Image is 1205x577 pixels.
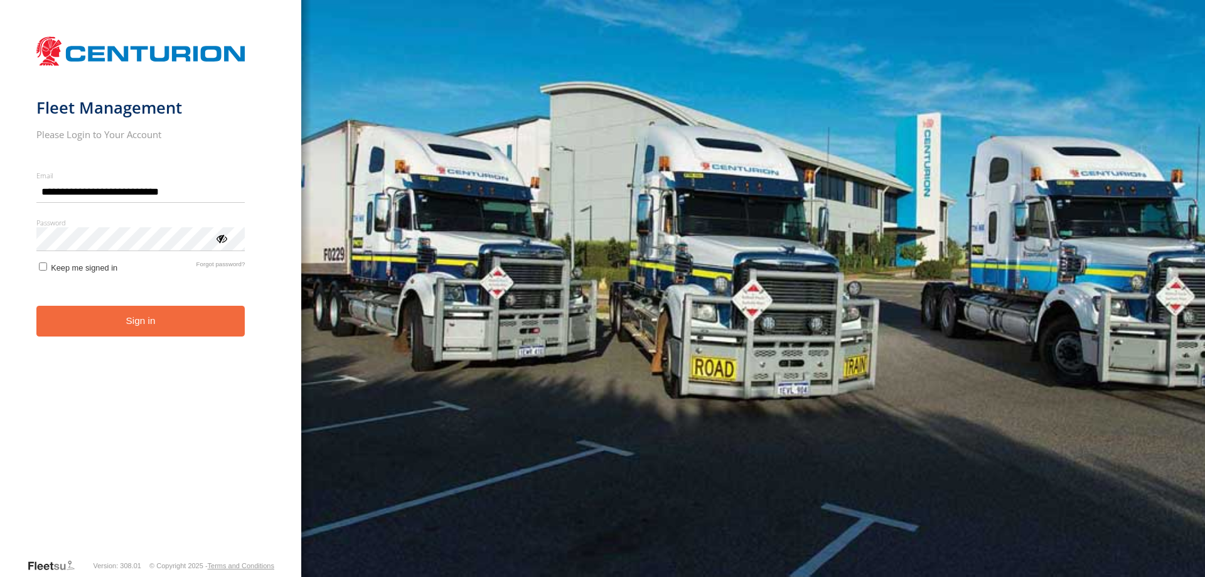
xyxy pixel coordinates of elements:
div: ViewPassword [215,232,227,244]
button: Sign in [36,306,245,337]
h1: Fleet Management [36,97,245,118]
form: main [36,30,265,558]
a: Visit our Website [27,559,85,572]
a: Forgot password? [196,261,245,272]
a: Terms and Conditions [208,562,274,569]
span: Keep me signed in [51,263,117,272]
img: Centurion Transport [36,35,245,67]
input: Keep me signed in [39,262,47,271]
div: Version: 308.01 [94,562,141,569]
div: © Copyright 2025 - [149,562,274,569]
h2: Please Login to Your Account [36,128,245,141]
label: Password [36,218,245,227]
label: Email [36,171,245,180]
